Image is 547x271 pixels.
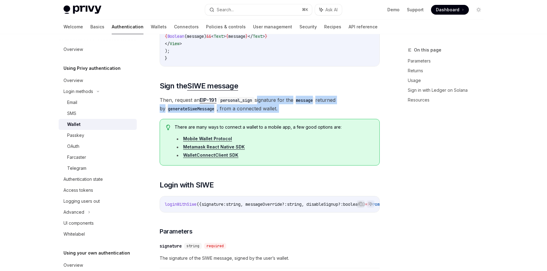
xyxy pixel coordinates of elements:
[408,95,488,105] a: Resources
[248,34,253,39] span: </
[63,187,93,194] div: Access tokens
[170,41,179,46] span: View
[414,46,441,54] span: On this page
[67,165,86,172] div: Telegram
[431,5,469,15] a: Dashboard
[293,97,315,104] code: message
[179,41,182,46] span: >
[324,20,341,34] a: Recipes
[165,55,167,61] span: }
[63,88,93,95] div: Login methods
[299,20,317,34] a: Security
[367,200,375,208] button: Ask AI
[165,105,217,112] code: generateSiweMessage
[59,163,137,174] a: Telegram
[228,34,245,39] span: message
[226,201,241,207] span: string
[63,176,103,183] div: Authentication state
[63,5,101,14] img: light logo
[59,174,137,185] a: Authentication state
[387,7,400,13] a: Demo
[67,121,81,128] div: Wallet
[226,34,228,39] span: {
[184,34,187,39] span: (
[474,5,484,15] button: Toggle dark mode
[59,44,137,55] a: Overview
[302,7,308,12] span: ⌘ K
[59,75,137,86] a: Overview
[263,34,265,39] span: >
[59,152,137,163] a: Farcaster
[151,20,167,34] a: Wallets
[217,6,234,13] div: Search...
[112,20,143,34] a: Authentication
[67,110,76,117] div: SMS
[160,243,182,249] div: signature
[370,201,387,207] span: Promise
[253,20,292,34] a: User management
[315,4,342,15] button: Ask AI
[167,34,184,39] span: Boolean
[325,7,338,13] span: Ask AI
[408,56,488,66] a: Parameters
[160,227,192,236] span: Parameters
[187,81,238,91] a: SIWE message
[365,201,370,207] span: =>
[218,97,255,104] code: personal_sign
[204,243,226,249] div: required
[160,255,380,262] span: The signature of the SIWE message, signed by the user’s wallet.
[187,34,204,39] span: message
[357,200,365,208] button: Copy the contents from the code block
[59,218,137,229] a: UI components
[160,180,214,190] span: Login with SIWE
[160,96,380,113] span: Then, request an signature for the returned by , from a connected wallet.
[211,34,214,39] span: <
[200,97,216,103] a: EIP-191
[67,99,77,106] div: Email
[59,229,137,240] a: Whitelabel
[205,4,312,15] button: Search...⌘K
[63,249,130,257] h5: Using your own authentication
[223,34,226,39] span: >
[174,20,199,34] a: Connectors
[63,77,83,84] div: Overview
[59,97,137,108] a: Email
[165,48,170,54] span: );
[160,81,238,91] span: Sign the
[165,41,170,46] span: </
[63,46,83,53] div: Overview
[349,20,378,34] a: API reference
[408,76,488,85] a: Usage
[302,201,341,207] span: , disableSignup?
[343,201,360,207] span: boolean
[245,34,248,39] span: }
[201,201,226,207] span: signature:
[59,260,137,271] a: Overview
[187,244,199,248] span: string
[67,132,84,139] div: Passkey
[206,34,211,39] span: &&
[183,152,238,158] a: WalletConnectClient SDK
[204,34,206,39] span: )
[408,66,488,76] a: Returns
[63,65,121,72] h5: Using Privy authentication
[165,201,197,207] span: loginWithSiwe
[253,34,263,39] span: Text
[59,119,137,130] a: Wallet
[63,230,85,238] div: Whitelabel
[183,136,232,141] a: Mobile Wallet Protocol
[206,20,246,34] a: Policies & controls
[59,108,137,119] a: SMS
[166,125,170,130] svg: Tip
[407,7,424,13] a: Support
[59,141,137,152] a: OAuth
[67,143,79,150] div: OAuth
[63,219,94,227] div: UI components
[214,34,223,39] span: Text
[59,185,137,196] a: Access tokens
[183,144,245,150] a: Metamask React Native SDK
[265,34,267,39] span: }
[341,201,343,207] span: :
[436,7,459,13] span: Dashboard
[165,34,167,39] span: {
